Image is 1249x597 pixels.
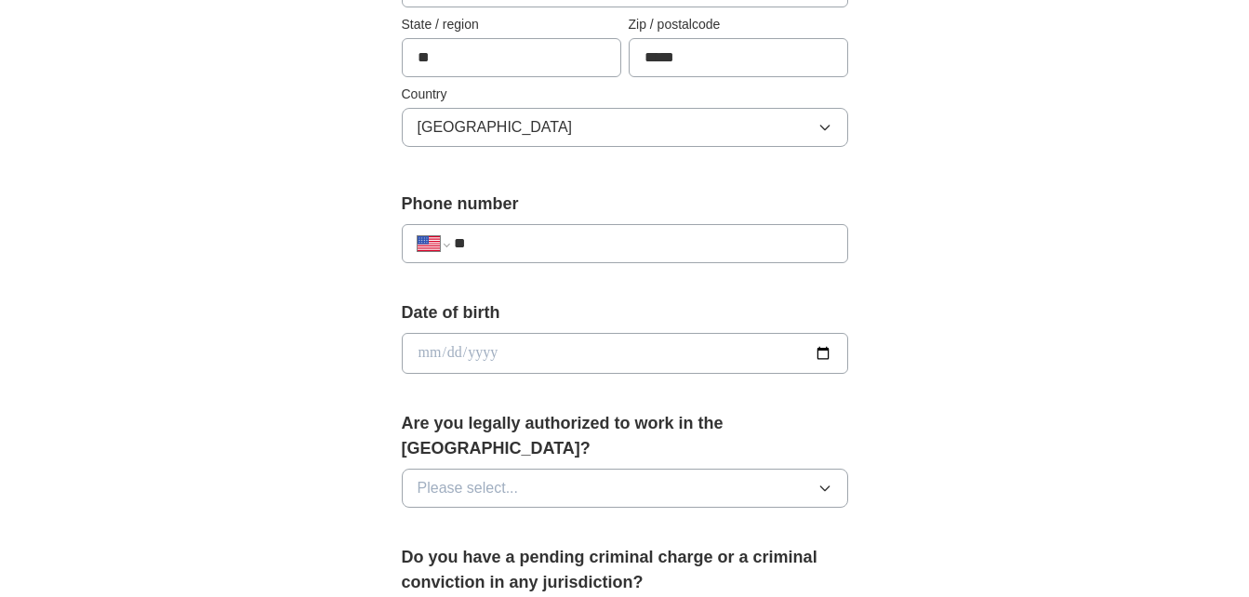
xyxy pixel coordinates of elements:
[402,15,621,34] label: State / region
[402,85,848,104] label: Country
[418,477,519,499] span: Please select...
[402,192,848,217] label: Phone number
[629,15,848,34] label: Zip / postalcode
[402,108,848,147] button: [GEOGRAPHIC_DATA]
[402,545,848,595] label: Do you have a pending criminal charge or a criminal conviction in any jurisdiction?
[418,116,573,139] span: [GEOGRAPHIC_DATA]
[402,300,848,325] label: Date of birth
[402,411,848,461] label: Are you legally authorized to work in the [GEOGRAPHIC_DATA]?
[402,469,848,508] button: Please select...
